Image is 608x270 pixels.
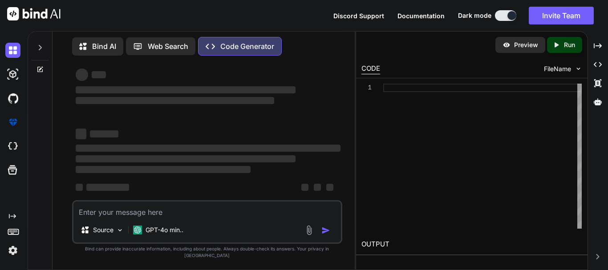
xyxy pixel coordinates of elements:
span: ‌ [314,184,321,191]
p: Bind AI [92,41,116,52]
img: githubDark [5,91,20,106]
img: attachment [304,225,314,235]
span: ‌ [301,184,308,191]
p: GPT-4o min.. [146,226,183,234]
div: CODE [361,64,380,74]
img: cloudideIcon [5,139,20,154]
div: 1 [361,84,372,92]
img: darkChat [5,43,20,58]
span: ‌ [92,71,106,78]
span: ‌ [76,155,296,162]
span: Dark mode [458,11,491,20]
span: ‌ [76,166,251,173]
span: ‌ [76,69,88,81]
span: ‌ [326,184,333,191]
span: ‌ [76,97,274,104]
h2: OUTPUT [356,234,588,255]
button: Documentation [397,11,445,20]
span: ‌ [86,184,129,191]
img: preview [503,41,511,49]
img: chevron down [575,65,582,73]
img: GPT-4o mini [133,226,142,234]
img: darkAi-studio [5,67,20,82]
p: Web Search [148,41,188,52]
span: ‌ [76,129,86,139]
p: Source [93,226,113,234]
button: Discord Support [333,11,384,20]
span: ‌ [76,86,296,93]
img: settings [5,243,20,258]
img: icon [321,226,330,235]
span: FileName [544,64,571,73]
p: Run [564,40,575,49]
button: Invite Team [529,7,594,24]
img: premium [5,115,20,130]
span: ‌ [76,184,83,191]
p: Preview [514,40,538,49]
span: Discord Support [333,12,384,20]
img: Pick Models [116,226,124,234]
p: Bind can provide inaccurate information, including about people. Always double-check its answers.... [72,246,342,259]
img: Bind AI [7,7,61,20]
p: Code Generator [220,41,274,52]
span: ‌ [76,145,340,152]
span: Documentation [397,12,445,20]
span: ‌ [90,130,118,137]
